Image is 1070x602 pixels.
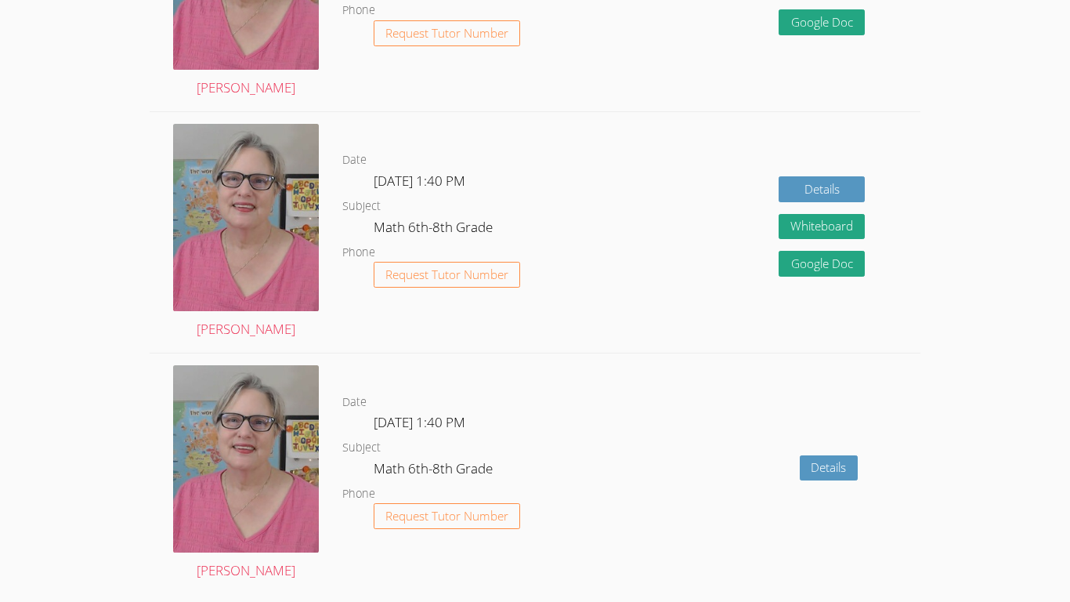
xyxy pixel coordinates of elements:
[779,176,865,202] a: Details
[173,124,319,341] a: [PERSON_NAME]
[374,172,465,190] span: [DATE] 1:40 PM
[800,455,859,481] a: Details
[173,365,319,582] a: [PERSON_NAME]
[342,393,367,412] dt: Date
[385,27,508,39] span: Request Tutor Number
[342,243,375,263] dt: Phone
[173,124,319,311] img: avatar.png
[173,365,319,553] img: avatar.png
[779,251,865,277] a: Google Doc
[385,269,508,281] span: Request Tutor Number
[342,197,381,216] dt: Subject
[374,413,465,431] span: [DATE] 1:40 PM
[342,150,367,170] dt: Date
[342,484,375,504] dt: Phone
[385,510,508,522] span: Request Tutor Number
[779,214,865,240] button: Whiteboard
[342,1,375,20] dt: Phone
[374,216,496,243] dd: Math 6th-8th Grade
[374,458,496,484] dd: Math 6th-8th Grade
[374,262,520,288] button: Request Tutor Number
[779,9,865,35] a: Google Doc
[374,503,520,529] button: Request Tutor Number
[374,20,520,46] button: Request Tutor Number
[342,438,381,458] dt: Subject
